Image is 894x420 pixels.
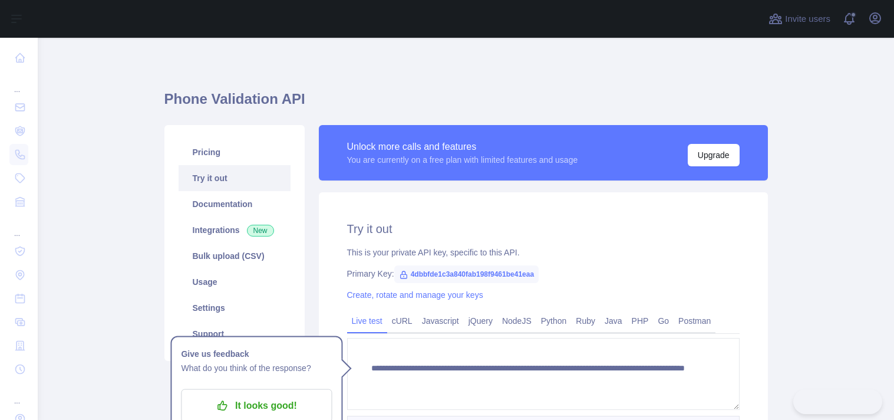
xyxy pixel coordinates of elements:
[536,311,572,330] a: Python
[785,12,830,26] span: Invite users
[571,311,600,330] a: Ruby
[347,290,483,300] a: Create, rotate and manage your keys
[190,396,323,416] p: It looks good!
[600,311,627,330] a: Java
[347,311,387,330] a: Live test
[179,295,291,321] a: Settings
[179,165,291,191] a: Try it out
[653,311,674,330] a: Go
[688,144,740,166] button: Upgrade
[464,311,497,330] a: jQuery
[181,361,332,375] p: What do you think of the response?
[347,140,578,154] div: Unlock more calls and features
[179,269,291,295] a: Usage
[179,191,291,217] a: Documentation
[347,268,740,280] div: Primary Key:
[674,311,715,330] a: Postman
[179,243,291,269] a: Bulk upload (CSV)
[247,225,274,237] span: New
[394,265,539,283] span: 4dbbfde1c3a840fab198f9461be41eaa
[347,247,740,258] div: This is your private API key, specific to this API.
[179,217,291,243] a: Integrations New
[9,71,28,94] div: ...
[347,154,578,166] div: You are currently on a free plan with limited features and usage
[627,311,654,330] a: PHP
[9,382,28,406] div: ...
[179,139,291,165] a: Pricing
[179,321,291,347] a: Support
[164,90,768,118] h1: Phone Validation API
[181,347,332,361] h1: Give us feedback
[9,215,28,238] div: ...
[766,9,833,28] button: Invite users
[497,311,536,330] a: NodeJS
[793,389,882,414] iframe: Toggle Customer Support
[347,221,740,237] h2: Try it out
[387,311,417,330] a: cURL
[417,311,464,330] a: Javascript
